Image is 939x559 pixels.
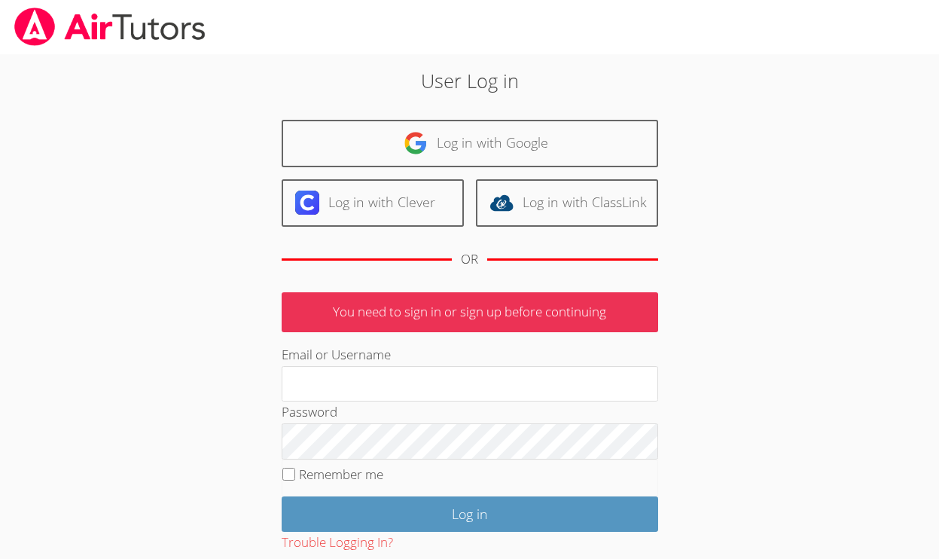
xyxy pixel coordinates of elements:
label: Email or Username [282,346,391,363]
label: Password [282,403,337,420]
a: Log in with Clever [282,179,464,227]
img: clever-logo-6eab21bc6e7a338710f1a6ff85c0baf02591cd810cc4098c63d3a4b26e2feb20.svg [295,191,319,215]
a: Log in with Google [282,120,658,167]
img: classlink-logo-d6bb404cc1216ec64c9a2012d9dc4662098be43eaf13dc465df04b49fa7ab582.svg [489,191,514,215]
label: Remember me [299,466,383,483]
img: airtutors_banner-c4298cdbf04f3fff15de1276eac7730deb9818008684d7c2e4769d2f7ddbe033.png [13,8,207,46]
img: google-logo-50288ca7cdecda66e5e0955fdab243c47b7ad437acaf1139b6f446037453330a.svg [404,131,428,155]
button: Trouble Logging In? [282,532,393,554]
h2: User Log in [216,66,723,95]
div: OR [461,249,478,270]
a: Log in with ClassLink [476,179,658,227]
p: You need to sign in or sign up before continuing [282,292,658,332]
input: Log in [282,496,658,532]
